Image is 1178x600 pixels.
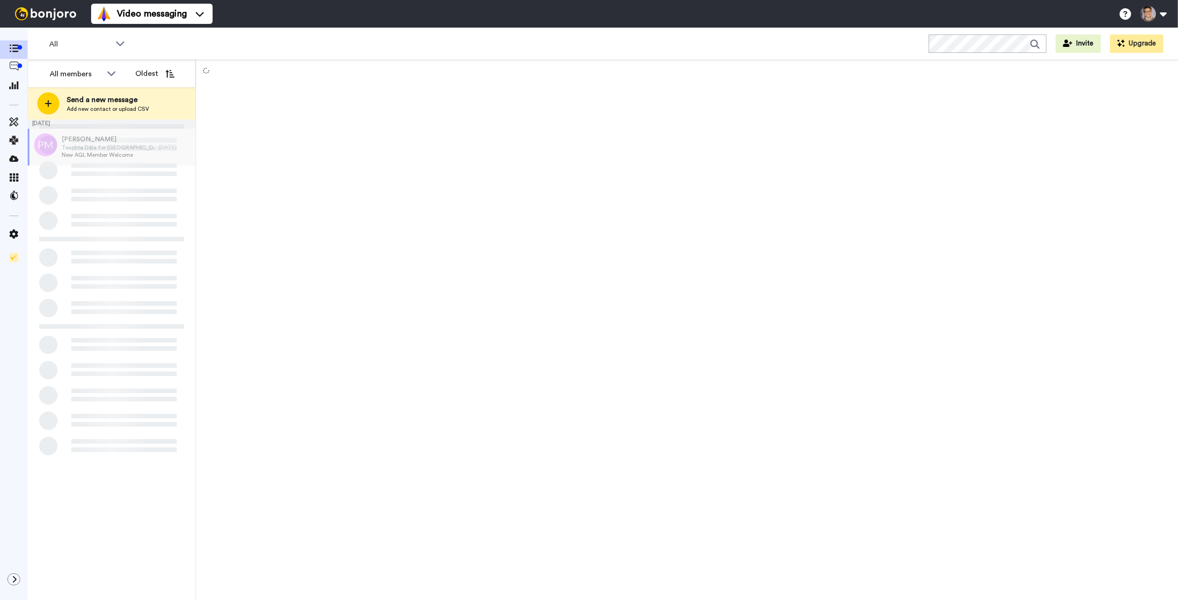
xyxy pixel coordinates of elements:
div: [DATE] [159,143,191,151]
button: Oldest [128,64,181,83]
span: Send a new message [67,94,149,105]
span: Add new contact or upload CSV [67,105,149,113]
div: All members [50,69,102,80]
span: [PERSON_NAME] [62,135,154,144]
img: pm.png [34,133,57,156]
img: Checklist.svg [9,253,18,262]
button: Upgrade [1110,34,1163,53]
img: vm-color.svg [97,6,111,21]
span: New AGL Member Welcome [62,151,154,159]
img: bj-logo-header-white.svg [11,7,80,20]
span: Teachta Dála for [GEOGRAPHIC_DATA] [62,144,154,151]
span: Video messaging [117,7,187,20]
span: All [49,39,111,50]
button: Invite [1056,34,1101,53]
div: [DATE] [28,120,196,129]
